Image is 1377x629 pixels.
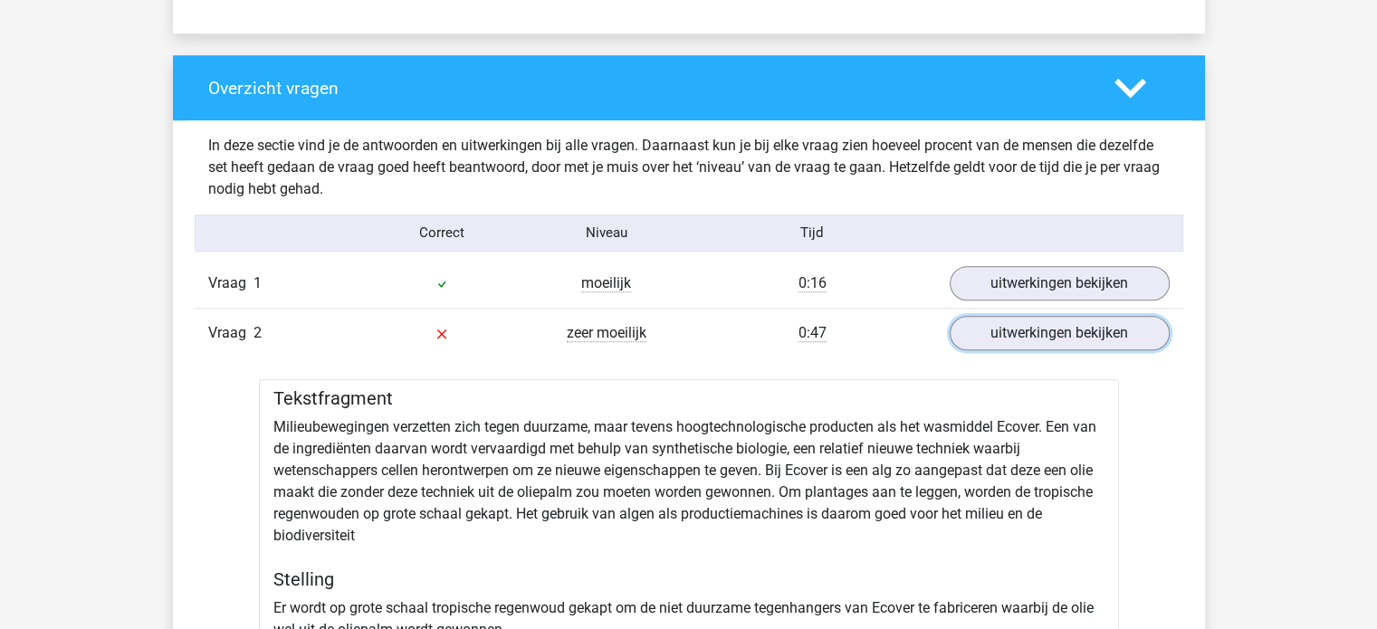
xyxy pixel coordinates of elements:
a: uitwerkingen bekijken [950,266,1170,300]
span: 0:16 [798,274,827,292]
h5: Tekstfragment [273,387,1104,409]
span: zeer moeilijk [567,324,646,342]
div: Niveau [524,223,689,243]
span: 2 [253,324,262,341]
a: uitwerkingen bekijken [950,316,1170,350]
div: In deze sectie vind je de antwoorden en uitwerkingen bij alle vragen. Daarnaast kun je bij elke v... [195,135,1183,200]
div: Correct [359,223,524,243]
span: moeilijk [581,274,631,292]
div: Tijd [688,223,935,243]
span: 1 [253,274,262,291]
span: Vraag [208,322,253,344]
span: Vraag [208,272,253,294]
h4: Overzicht vragen [208,78,1087,99]
span: 0:47 [798,324,827,342]
h5: Stelling [273,568,1104,590]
